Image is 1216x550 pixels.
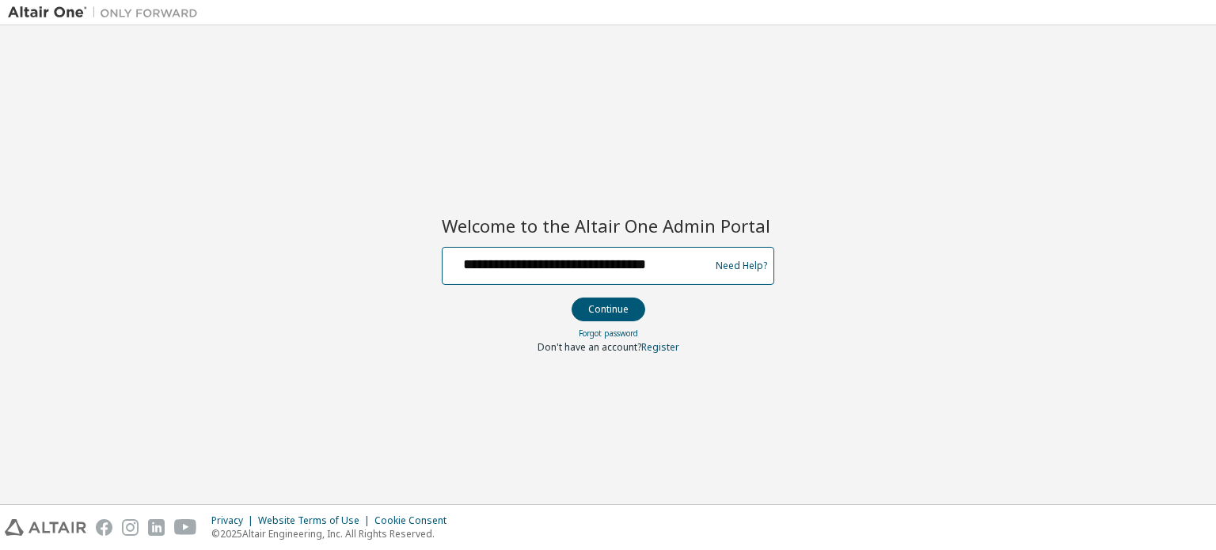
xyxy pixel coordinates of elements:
[442,214,774,237] h2: Welcome to the Altair One Admin Portal
[211,527,456,541] p: © 2025 Altair Engineering, Inc. All Rights Reserved.
[538,340,641,354] span: Don't have an account?
[641,340,679,354] a: Register
[5,519,86,536] img: altair_logo.svg
[572,298,645,321] button: Continue
[8,5,206,21] img: Altair One
[258,514,374,527] div: Website Terms of Use
[148,519,165,536] img: linkedin.svg
[174,519,197,536] img: youtube.svg
[579,328,638,339] a: Forgot password
[211,514,258,527] div: Privacy
[374,514,456,527] div: Cookie Consent
[96,519,112,536] img: facebook.svg
[122,519,139,536] img: instagram.svg
[716,265,767,266] a: Need Help?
